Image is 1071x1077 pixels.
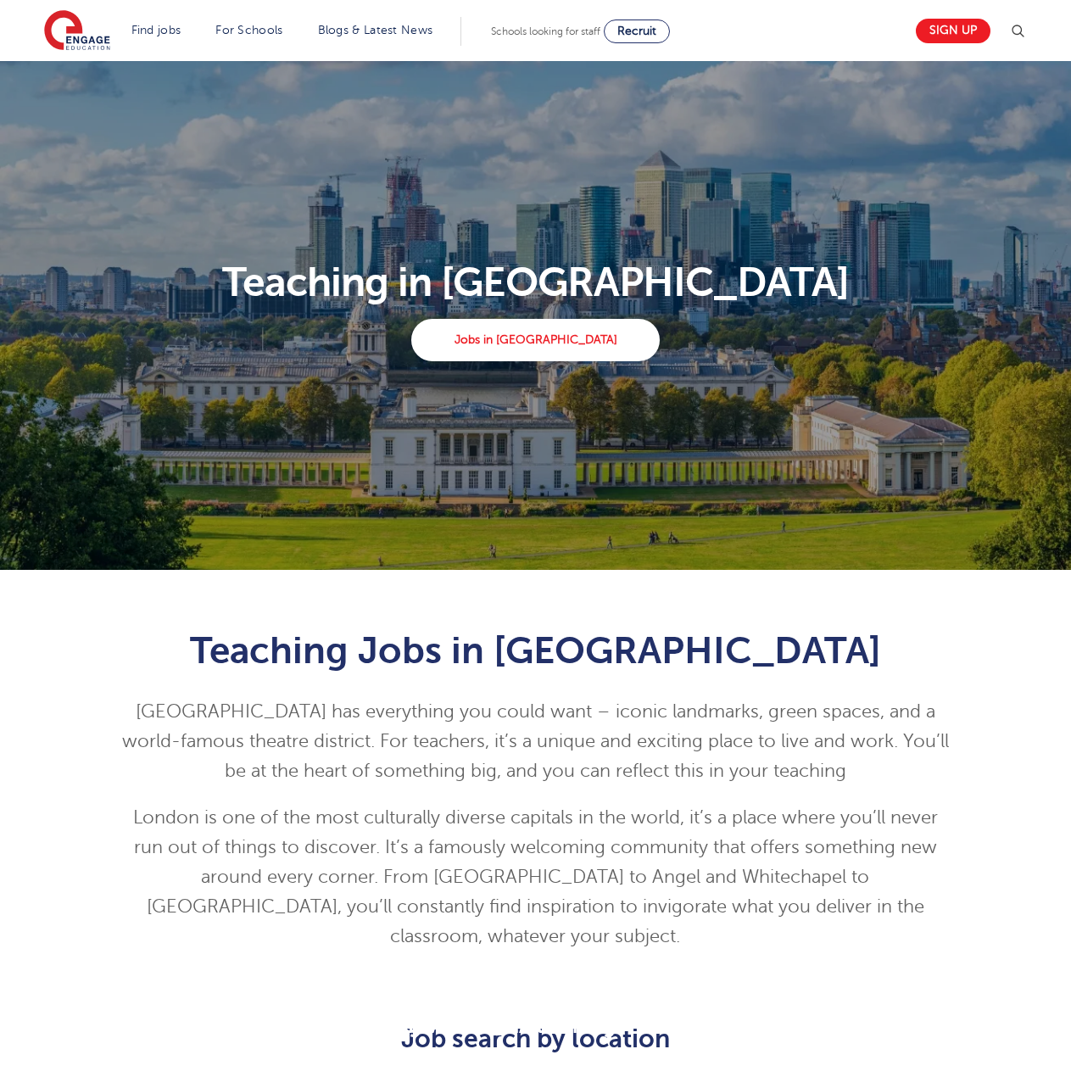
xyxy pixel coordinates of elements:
a: Blogs & Latest News [318,24,433,36]
a: Jobs in [GEOGRAPHIC_DATA] [411,319,660,361]
a: Sign up [916,19,990,43]
span: [GEOGRAPHIC_DATA] has everything you could want – iconic landmarks, green spaces, and a world-fam... [122,701,949,781]
a: For Schools [215,24,282,36]
a: Recruit [604,20,670,43]
span: London is one of the most culturally diverse capitals in the world, it’s a place where you’ll nev... [133,807,938,946]
a: Find jobs [131,24,181,36]
span: Teaching Jobs in [GEOGRAPHIC_DATA] [190,629,881,672]
img: Engage Education [44,10,110,53]
span: Schools looking for staff [491,25,600,37]
span: Recruit [617,25,656,37]
p: Teaching in [GEOGRAPHIC_DATA] [34,262,1037,303]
